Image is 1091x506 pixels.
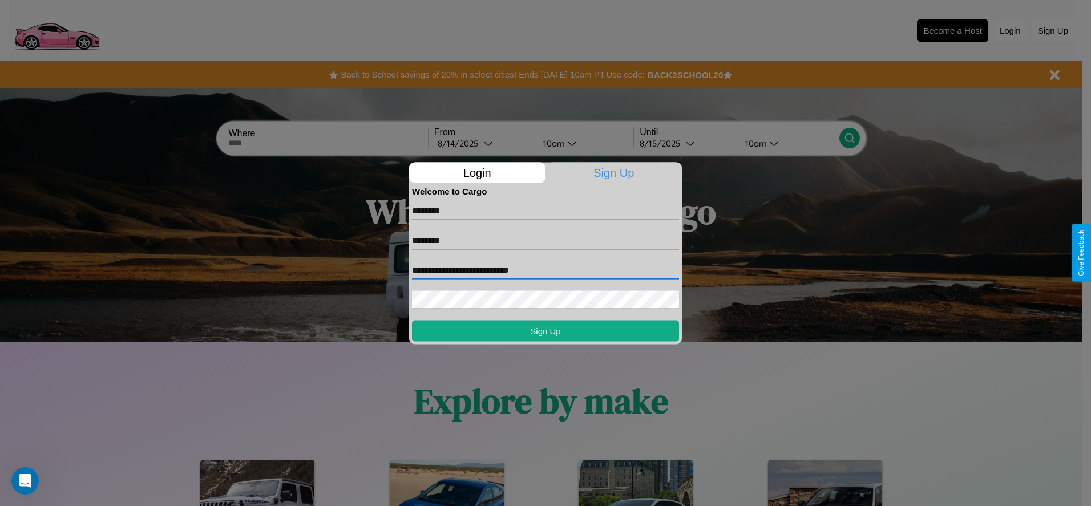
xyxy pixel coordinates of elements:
iframe: Intercom live chat [11,467,39,495]
h4: Welcome to Cargo [412,186,679,196]
p: Sign Up [546,162,682,183]
button: Sign Up [412,320,679,341]
p: Login [409,162,545,183]
div: Give Feedback [1077,230,1085,276]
